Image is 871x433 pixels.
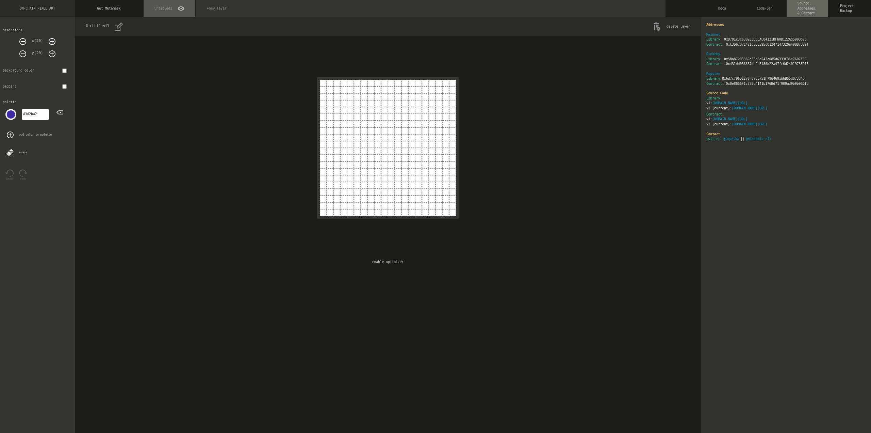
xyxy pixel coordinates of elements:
div: erase [5,147,75,158]
div: : 0xD781c3c63023366EAC84121DFb0B122Ad590Db26 [706,37,866,42]
a: [DOMAIN_NAME][URL] [732,122,767,127]
div: : 0x431dd036637deCbB180b22a47fc6d2401973FD15 [706,62,866,66]
div: dimensions [3,28,72,57]
a: [DOMAIN_NAME][URL] [712,101,747,106]
span: Library: [706,96,722,100]
div: Untitled1 [86,22,109,31]
button: enable optimizer [372,260,404,264]
div: Rinkeby [706,52,866,57]
div: :0x6d7c796D2276F87EE751F7964601b6B55d07334D [706,76,866,81]
div: palette [3,100,72,158]
dix: x( 20 ) [32,38,43,45]
div: Addresses [706,22,866,27]
button: delete layer [653,22,690,31]
a: [DOMAIN_NAME][URL] [712,117,747,122]
div: padding [3,84,16,89]
span: Contract [706,82,722,86]
span: Contract [706,62,722,66]
div: v2 (current): [706,122,866,127]
div: Ropsten [706,72,866,76]
a: [DOMAIN_NAME][URL] [732,106,767,111]
button: undo [5,169,14,181]
span: Library [706,37,720,41]
div: twitter: [706,137,722,141]
div: || [706,137,866,141]
span: Library [706,77,720,80]
a: @mineable_nft [746,137,771,141]
div: add color to palette [7,129,76,140]
span: Contract [706,43,722,46]
div: : 0xC3D6707E421d86E595c01247147320e49887D0ef [706,42,866,47]
div: : 0x5Ba8720336Ce38a0a542c085d6333C36e7607F5D [706,57,866,62]
div: Source Code [706,91,866,96]
span: Contract: [706,112,724,116]
span: Library [706,57,720,61]
div: v1: [706,117,866,122]
div: background color [3,68,34,73]
div: v1: [706,101,866,106]
div: Mainnet [706,32,866,37]
div: v2 (current): [706,106,866,111]
div: Contact [706,132,866,137]
div: : 0x0e8656F1c785d4141b176Bd71f909ad9b9b96Dfd [706,81,866,86]
span: Untitled1 [154,6,172,11]
a: @popeska [723,137,739,141]
button: redo [19,169,27,181]
dix: y( 20 ) [32,50,43,57]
